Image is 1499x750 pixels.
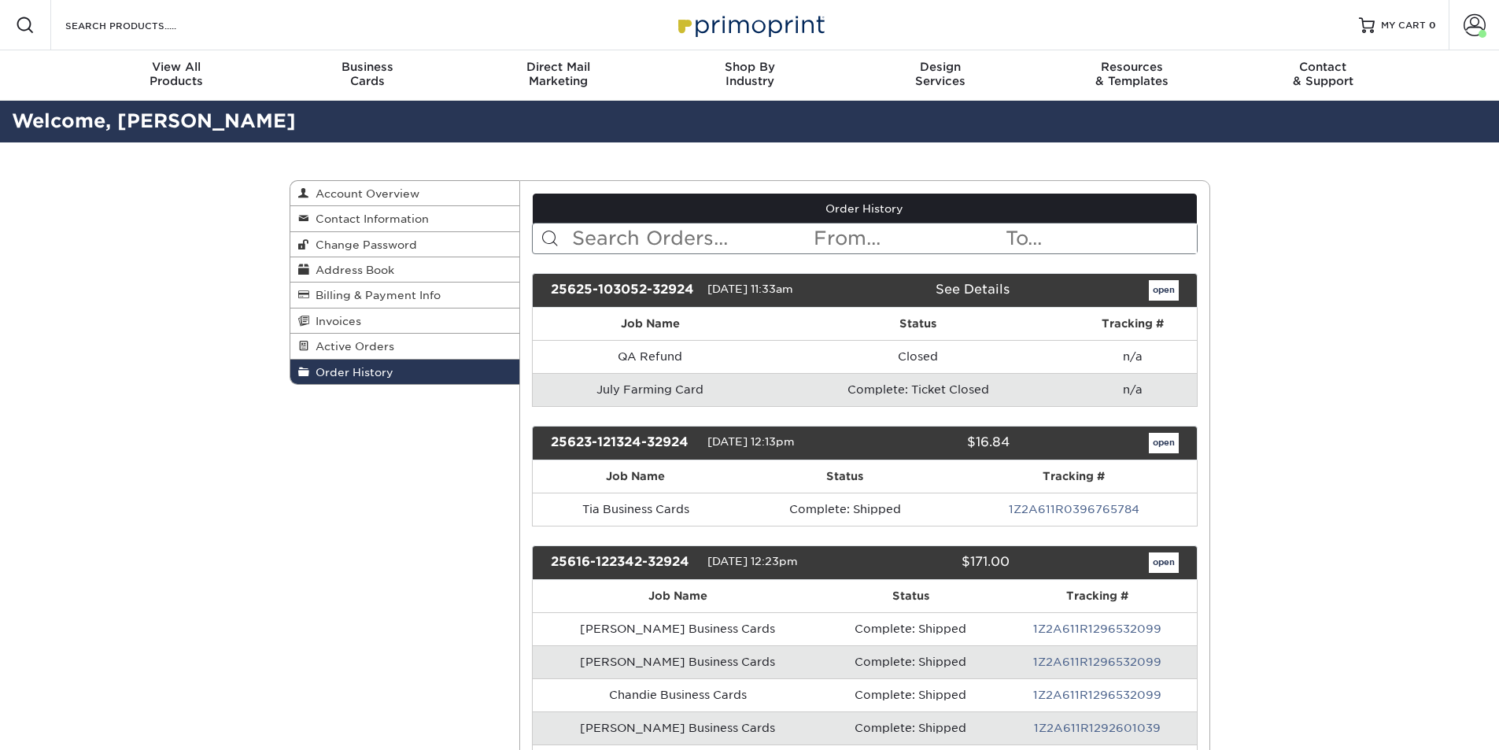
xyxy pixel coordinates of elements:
[533,493,738,526] td: Tia Business Cards
[707,283,793,295] span: [DATE] 11:33am
[1149,552,1179,573] a: open
[853,433,1021,453] div: $16.84
[290,283,520,308] a: Billing & Payment Info
[1381,19,1426,32] span: MY CART
[309,212,429,225] span: Contact Information
[539,280,707,301] div: 25625-103052-32924
[845,50,1036,101] a: DesignServices
[81,60,272,74] span: View All
[309,366,393,379] span: Order History
[533,308,767,340] th: Job Name
[290,257,520,283] a: Address Book
[81,50,272,101] a: View AllProducts
[823,612,999,645] td: Complete: Shipped
[309,238,417,251] span: Change Password
[1069,308,1197,340] th: Tracking #
[290,181,520,206] a: Account Overview
[1069,373,1197,406] td: n/a
[951,460,1196,493] th: Tracking #
[271,60,463,88] div: Cards
[654,60,845,88] div: Industry
[1149,433,1179,453] a: open
[533,580,823,612] th: Job Name
[570,224,812,253] input: Search Orders...
[1149,280,1179,301] a: open
[533,711,823,744] td: [PERSON_NAME] Business Cards
[1036,60,1228,88] div: & Templates
[309,187,419,200] span: Account Overview
[654,60,845,74] span: Shop By
[1009,503,1139,515] a: 1Z2A611R0396765784
[309,264,394,276] span: Address Book
[767,308,1069,340] th: Status
[533,612,823,645] td: [PERSON_NAME] Business Cards
[823,645,999,678] td: Complete: Shipped
[738,493,951,526] td: Complete: Shipped
[271,60,463,74] span: Business
[936,282,1010,297] a: See Details
[1036,60,1228,74] span: Resources
[533,460,738,493] th: Job Name
[290,308,520,334] a: Invoices
[823,580,999,612] th: Status
[767,340,1069,373] td: Closed
[290,206,520,231] a: Contact Information
[1036,50,1228,101] a: Resources& Templates
[539,433,707,453] div: 25623-121324-32924
[533,194,1197,224] a: Order History
[845,60,1036,88] div: Services
[1228,60,1419,88] div: & Support
[533,373,767,406] td: July Farming Card
[290,232,520,257] a: Change Password
[654,50,845,101] a: Shop ByIndustry
[1004,224,1196,253] input: To...
[309,289,441,301] span: Billing & Payment Info
[767,373,1069,406] td: Complete: Ticket Closed
[290,334,520,359] a: Active Orders
[64,16,217,35] input: SEARCH PRODUCTS.....
[707,435,795,448] span: [DATE] 12:13pm
[533,645,823,678] td: [PERSON_NAME] Business Cards
[1033,656,1161,668] a: 1Z2A611R1296532099
[1228,50,1419,101] a: Contact& Support
[999,580,1197,612] th: Tracking #
[853,552,1021,573] div: $171.00
[1034,722,1161,734] a: 1Z2A611R1292601039
[81,60,272,88] div: Products
[463,50,654,101] a: Direct MailMarketing
[707,555,798,567] span: [DATE] 12:23pm
[533,340,767,373] td: QA Refund
[823,711,999,744] td: Complete: Shipped
[539,552,707,573] div: 25616-122342-32924
[671,8,829,42] img: Primoprint
[1228,60,1419,74] span: Contact
[1069,340,1197,373] td: n/a
[290,360,520,384] a: Order History
[1033,689,1161,701] a: 1Z2A611R1296532099
[845,60,1036,74] span: Design
[1033,623,1161,635] a: 1Z2A611R1296532099
[309,315,361,327] span: Invoices
[738,460,951,493] th: Status
[812,224,1004,253] input: From...
[463,60,654,88] div: Marketing
[271,50,463,101] a: BusinessCards
[533,678,823,711] td: Chandie Business Cards
[823,678,999,711] td: Complete: Shipped
[463,60,654,74] span: Direct Mail
[1429,20,1436,31] span: 0
[309,340,394,353] span: Active Orders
